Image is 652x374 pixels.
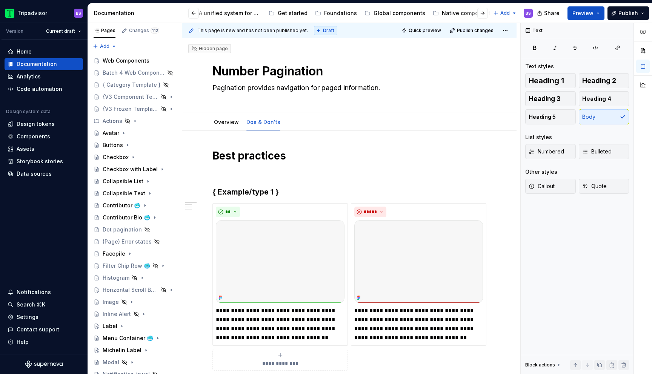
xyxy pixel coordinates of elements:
[5,155,83,167] a: Storybook stories
[457,28,494,34] span: Publish changes
[91,320,179,332] a: Label
[323,28,334,34] span: Draft
[5,118,83,130] a: Design tokens
[91,224,179,236] a: Dot pagination
[6,109,51,115] div: Design system data
[100,43,109,49] span: Add
[103,129,119,137] div: Avatar
[5,168,83,180] a: Data sources
[103,81,161,89] div: { Category Template }
[46,28,75,34] span: Current draft
[103,57,149,64] div: Web Components
[582,77,616,84] span: Heading 2
[17,338,29,346] div: Help
[533,6,564,20] button: Share
[103,359,119,366] div: Modal
[526,10,531,16] div: BS
[278,9,308,17] div: Get started
[103,178,143,185] div: Collapsible List
[17,60,57,68] div: Documentation
[91,127,179,139] a: Avatar
[91,356,179,368] a: Modal
[94,9,179,17] div: Documentation
[529,182,555,190] span: Callout
[103,166,158,173] div: Checkbox with Label
[5,71,83,83] a: Analytics
[103,310,131,318] div: Inline Alert
[91,79,179,91] a: { Category Template }
[17,85,62,93] div: Code automation
[199,9,261,17] div: A unified system for every journey.
[5,130,83,143] a: Components
[2,5,86,21] button: TripadvisorBS
[91,248,179,260] a: Facepile
[5,311,83,323] a: Settings
[17,158,63,165] div: Storybook stories
[91,332,179,344] a: Menu Container 🥶
[579,73,629,88] button: Heading 2
[151,28,159,34] span: 112
[525,73,576,88] button: Heading 1
[529,148,564,155] span: Numbered
[266,7,311,19] a: Get started
[103,190,145,197] div: Collapsible Text
[91,163,179,175] a: Checkbox with Label
[103,322,117,330] div: Label
[103,117,122,125] div: Actions
[214,119,239,125] a: Overview
[197,28,308,34] span: This page is new and has not been published yet.
[91,103,179,115] a: {V3 Frozen Template}
[17,73,41,80] div: Analytics
[103,141,123,149] div: Buttons
[582,95,611,103] span: Heading 4
[246,119,280,125] a: Dos & Don'ts
[211,62,485,80] textarea: Number Pagination
[103,93,158,101] div: {V3 Component Template}
[409,28,441,34] span: Quick preview
[17,145,34,153] div: Assets
[5,143,83,155] a: Assets
[103,69,165,77] div: Batch 4 Web Components
[5,336,83,348] button: Help
[17,48,32,55] div: Home
[430,7,497,19] a: Native components
[5,83,83,95] a: Code automation
[17,313,38,321] div: Settings
[582,148,612,155] span: Bulleted
[529,113,556,121] span: Heading 5
[5,9,14,18] img: 0ed0e8b8-9446-497d-bad0-376821b19aa5.png
[103,298,119,306] div: Image
[579,144,629,159] button: Bulleted
[5,323,83,336] button: Contact support
[91,199,179,212] a: Contributor 🥶
[17,170,52,178] div: Data sources
[500,10,510,16] span: Add
[212,149,486,162] h1: Best practices
[567,6,604,20] button: Preview
[491,8,519,18] button: Add
[582,182,607,190] span: Quote
[544,9,560,17] span: Share
[312,7,360,19] a: Foundations
[129,28,159,34] div: Changes
[17,133,50,140] div: Components
[91,284,179,296] a: Horizontal Scroll Bar Button
[103,202,140,209] div: Contributor 🥶
[525,144,576,159] button: Numbered
[212,187,486,197] h3: { Example/type 1 }
[91,260,179,272] a: Filter Chip Row 🥶
[187,7,264,19] a: A unified system for every journey.
[529,77,564,84] span: Heading 1
[17,9,47,17] div: Tripadvisor
[91,139,179,151] a: Buttons
[243,114,283,130] div: Dos & Don'ts
[525,63,554,70] div: Text styles
[5,58,83,70] a: Documentation
[103,274,129,282] div: Histogram
[17,120,55,128] div: Design tokens
[103,346,141,354] div: Michelin Label
[103,334,153,342] div: Menu Container 🥶
[91,151,179,163] a: Checkbox
[447,25,497,36] button: Publish changes
[579,179,629,194] button: Quote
